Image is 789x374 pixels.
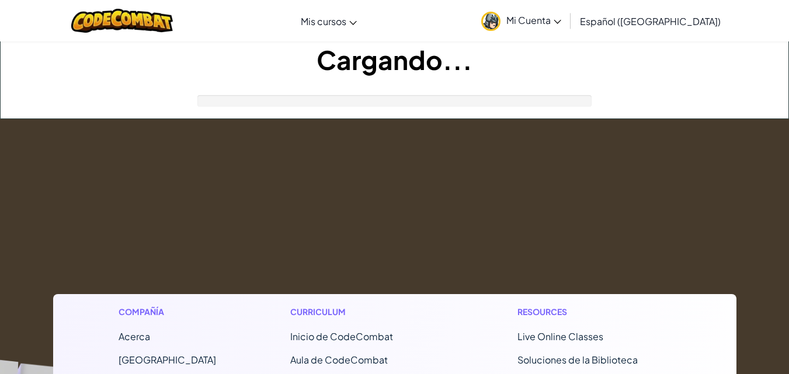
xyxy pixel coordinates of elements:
[119,330,150,342] a: Acerca
[119,306,216,318] h1: Compañía
[119,354,216,366] a: [GEOGRAPHIC_DATA]
[517,354,638,366] a: Soluciones de la Biblioteca
[290,354,388,366] a: Aula de CodeCombat
[517,306,671,318] h1: Resources
[295,5,363,37] a: Mis cursos
[71,9,173,33] img: CodeCombat logo
[290,306,444,318] h1: Curriculum
[517,330,603,342] a: Live Online Classes
[301,15,346,27] span: Mis cursos
[580,15,721,27] span: Español ([GEOGRAPHIC_DATA])
[506,14,561,26] span: Mi Cuenta
[475,2,567,39] a: Mi Cuenta
[1,41,788,78] h1: Cargando...
[290,330,393,342] span: Inicio de CodeCombat
[574,5,727,37] a: Español ([GEOGRAPHIC_DATA])
[481,12,500,31] img: avatar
